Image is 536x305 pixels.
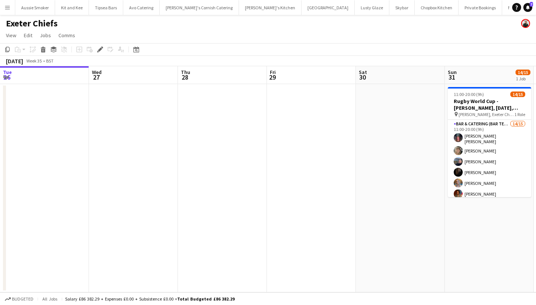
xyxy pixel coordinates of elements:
span: 29 [269,73,276,81]
button: [GEOGRAPHIC_DATA] [301,0,355,15]
button: Avo Catering [123,0,160,15]
a: Edit [21,30,35,40]
app-card-role: Bar & Catering (Bar Tender)14/1511:00-20:00 (9h)[PERSON_NAME] [PERSON_NAME][PERSON_NAME][PERSON_N... [448,120,531,298]
span: Wed [92,69,102,76]
div: [DATE] [6,57,23,65]
button: Private Bookings [459,0,502,15]
span: Fri [270,69,276,76]
span: 28 [180,73,190,81]
span: Jobs [40,32,51,39]
button: Chopbox Kitchen [415,0,459,15]
a: 7 [523,3,532,12]
app-user-avatar: Rachael Spring [521,19,530,28]
span: Sat [359,69,367,76]
span: 1 Role [514,112,525,117]
h1: Exeter Chiefs [6,18,58,29]
span: 30 [358,73,367,81]
span: 26 [2,73,12,81]
span: 7 [530,2,533,7]
div: 1 Job [516,76,530,81]
button: [PERSON_NAME]'s Cornish Catering [160,0,239,15]
span: 11:00-20:00 (9h) [454,91,484,97]
span: Edit [24,32,32,39]
span: Week 35 [25,58,43,64]
button: Lusty Glaze [355,0,389,15]
span: 31 [447,73,457,81]
span: All jobs [41,296,59,302]
span: 14/15 [510,91,525,97]
div: BST [46,58,54,64]
span: Tue [3,69,12,76]
span: Thu [181,69,190,76]
app-job-card: 11:00-20:00 (9h)14/15Rugby World Cup - [PERSON_NAME], [DATE], Match Day Bar [PERSON_NAME], Exeter... [448,87,531,197]
span: [PERSON_NAME], Exeter Chiefs [459,112,514,117]
span: Comms [58,32,75,39]
span: View [6,32,16,39]
span: 27 [91,73,102,81]
span: 14/15 [516,70,530,75]
button: [PERSON_NAME]'s Kitchen [239,0,301,15]
button: Skybar [389,0,415,15]
h3: Rugby World Cup - [PERSON_NAME], [DATE], Match Day Bar [448,98,531,111]
button: Kit and Kee [55,0,89,15]
a: View [3,30,19,40]
button: Budgeted [4,295,35,303]
a: Comms [55,30,78,40]
span: Budgeted [12,296,33,302]
button: Tipsea Bars [89,0,123,15]
span: Sun [448,69,457,76]
span: Total Budgeted £86 382.29 [177,296,234,302]
a: Jobs [37,30,54,40]
button: Aussie Smoker [15,0,55,15]
div: Salary £86 382.29 + Expenses £0.00 + Subsistence £0.00 = [65,296,234,302]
